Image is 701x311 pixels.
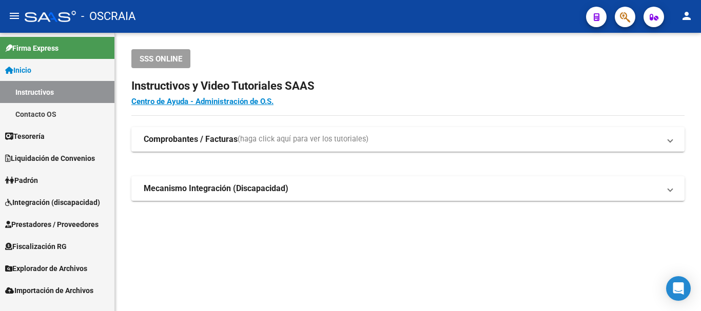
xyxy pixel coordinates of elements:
span: Explorador de Archivos [5,263,87,274]
span: Firma Express [5,43,59,54]
span: Prestadores / Proveedores [5,219,99,230]
span: Tesorería [5,131,45,142]
div: Open Intercom Messenger [666,276,691,301]
button: SSS ONLINE [131,49,190,68]
h2: Instructivos y Video Tutoriales SAAS [131,76,685,96]
span: Integración (discapacidad) [5,197,100,208]
span: Liquidación de Convenios [5,153,95,164]
a: Centro de Ayuda - Administración de O.S. [131,97,274,106]
span: Fiscalización RG [5,241,67,252]
span: Inicio [5,65,31,76]
strong: Mecanismo Integración (Discapacidad) [144,183,288,194]
mat-icon: person [680,10,693,22]
span: Importación de Archivos [5,285,93,296]
span: SSS ONLINE [140,54,182,64]
span: - OSCRAIA [81,5,135,28]
mat-expansion-panel-header: Mecanismo Integración (Discapacidad) [131,176,685,201]
mat-icon: menu [8,10,21,22]
span: (haga click aquí para ver los tutoriales) [238,134,368,145]
span: Padrón [5,175,38,186]
mat-expansion-panel-header: Comprobantes / Facturas(haga click aquí para ver los tutoriales) [131,127,685,152]
strong: Comprobantes / Facturas [144,134,238,145]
